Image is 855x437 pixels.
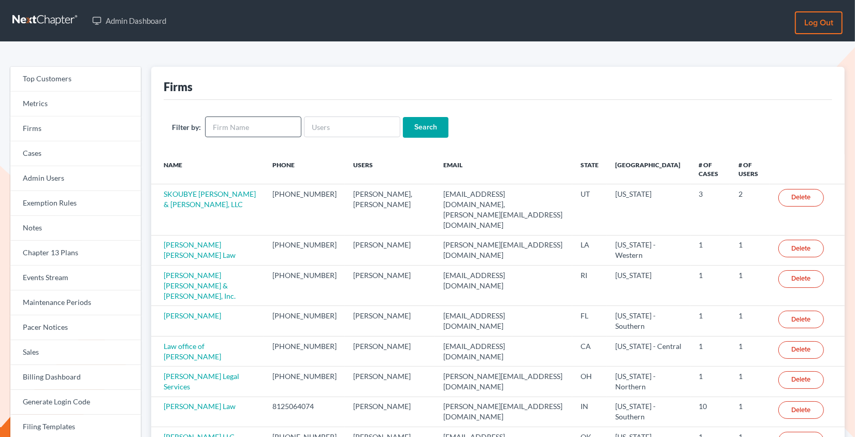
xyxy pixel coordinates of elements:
a: [PERSON_NAME] [PERSON_NAME] Law [164,240,236,259]
td: [PERSON_NAME][EMAIL_ADDRESS][DOMAIN_NAME] [435,235,572,265]
th: # of Cases [690,154,730,184]
td: 1 [730,367,770,397]
td: [PHONE_NUMBER] [264,367,345,397]
td: 8125064074 [264,397,345,427]
td: [PHONE_NUMBER] [264,306,345,336]
a: Billing Dashboard [10,365,141,390]
th: Phone [264,154,345,184]
td: [PERSON_NAME] [345,336,435,366]
a: Maintenance Periods [10,290,141,315]
th: [GEOGRAPHIC_DATA] [607,154,690,184]
td: [US_STATE] - Western [607,235,690,265]
a: Delete [778,270,824,288]
a: Delete [778,189,824,207]
td: 1 [690,367,730,397]
td: [US_STATE] - Southern [607,306,690,336]
td: 1 [730,306,770,336]
a: Notes [10,216,141,241]
td: 1 [730,336,770,366]
td: [EMAIL_ADDRESS][DOMAIN_NAME], [PERSON_NAME][EMAIL_ADDRESS][DOMAIN_NAME] [435,184,572,235]
a: Delete [778,240,824,257]
a: Cases [10,141,141,166]
a: Metrics [10,92,141,116]
a: Top Customers [10,67,141,92]
td: IN [572,397,607,427]
td: [US_STATE] - Central [607,336,690,366]
td: UT [572,184,607,235]
td: OH [572,367,607,397]
a: Law office of [PERSON_NAME] [164,342,221,361]
td: [PERSON_NAME] [345,367,435,397]
td: 10 [690,397,730,427]
th: Users [345,154,435,184]
td: [US_STATE] - Southern [607,397,690,427]
a: SKOUBYE [PERSON_NAME] & [PERSON_NAME], LLC [164,190,256,209]
td: [PERSON_NAME] [345,397,435,427]
a: Firms [10,116,141,141]
a: [PERSON_NAME] Law [164,402,236,411]
td: [EMAIL_ADDRESS][DOMAIN_NAME] [435,336,572,366]
td: [US_STATE] - Northern [607,367,690,397]
td: [PHONE_NUMBER] [264,184,345,235]
a: Admin Dashboard [87,11,171,30]
th: State [572,154,607,184]
a: Delete [778,371,824,389]
a: Delete [778,341,824,359]
div: Firms [164,79,193,94]
th: # of Users [730,154,770,184]
a: Sales [10,340,141,365]
td: [PERSON_NAME] [345,306,435,336]
th: Name [151,154,265,184]
td: 3 [690,184,730,235]
td: 1 [690,306,730,336]
td: [PERSON_NAME] [345,266,435,306]
a: [PERSON_NAME] [164,311,221,320]
td: [EMAIL_ADDRESS][DOMAIN_NAME] [435,306,572,336]
td: [US_STATE] [607,266,690,306]
td: 1 [730,266,770,306]
td: [PHONE_NUMBER] [264,235,345,265]
td: [US_STATE] [607,184,690,235]
td: 1 [690,235,730,265]
a: Chapter 13 Plans [10,241,141,266]
a: [PERSON_NAME] Legal Services [164,372,239,391]
th: Email [435,154,572,184]
a: Delete [778,311,824,328]
a: Generate Login Code [10,390,141,415]
td: [PERSON_NAME][EMAIL_ADDRESS][DOMAIN_NAME] [435,367,572,397]
td: 1 [730,397,770,427]
td: [PERSON_NAME][EMAIL_ADDRESS][DOMAIN_NAME] [435,397,572,427]
td: 1 [730,235,770,265]
a: [PERSON_NAME] [PERSON_NAME] & [PERSON_NAME], Inc. [164,271,236,300]
td: LA [572,235,607,265]
td: [PERSON_NAME], [PERSON_NAME] [345,184,435,235]
td: CA [572,336,607,366]
a: Events Stream [10,266,141,290]
td: [PHONE_NUMBER] [264,266,345,306]
a: Exemption Rules [10,191,141,216]
td: 1 [690,336,730,366]
td: RI [572,266,607,306]
label: Filter by: [172,122,201,133]
input: Search [403,117,448,138]
a: Pacer Notices [10,315,141,340]
a: Admin Users [10,166,141,191]
input: Users [304,116,400,137]
td: 1 [690,266,730,306]
td: [PERSON_NAME] [345,235,435,265]
input: Firm Name [205,116,301,137]
a: Log out [795,11,843,34]
td: FL [572,306,607,336]
td: [EMAIL_ADDRESS][DOMAIN_NAME] [435,266,572,306]
td: [PHONE_NUMBER] [264,336,345,366]
a: Delete [778,401,824,419]
td: 2 [730,184,770,235]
